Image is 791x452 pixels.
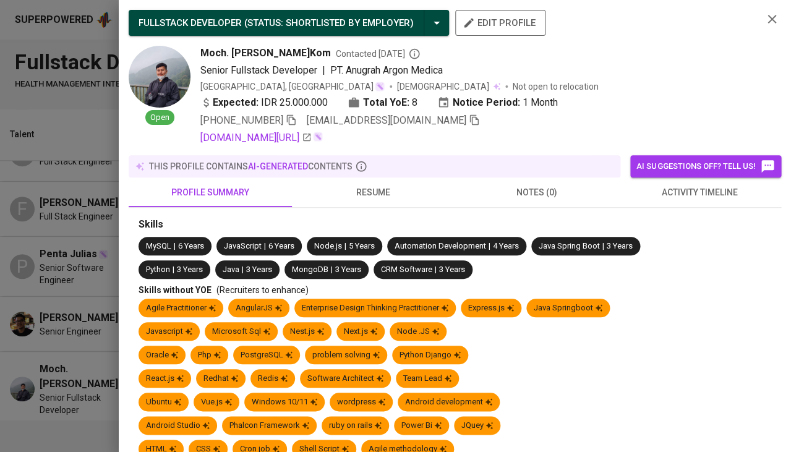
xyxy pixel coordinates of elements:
[136,185,284,200] span: profile summary
[200,114,283,126] span: [PHONE_NUMBER]
[252,396,317,408] div: Windows 10/11
[178,241,204,250] span: 6 Years
[400,349,461,361] div: Python Django
[408,48,421,60] svg: By Batam recruiter
[146,420,210,432] div: Android Studio
[224,241,262,250] span: JavaScript
[268,241,294,250] span: 6 Years
[139,218,771,232] div: Skills
[146,349,178,361] div: Oracle
[174,241,176,252] span: |
[465,15,536,31] span: edit profile
[241,349,293,361] div: PostgreSQL
[129,46,190,108] img: gm_kykqg6l7id2eggfslna35w9qs7aob.jpeg
[463,185,611,200] span: notes (0)
[493,241,519,250] span: 4 Years
[177,265,203,274] span: 3 Years
[145,112,174,124] span: Open
[242,264,244,276] span: |
[139,17,242,28] span: FULLSTACK DEVELOPER
[439,265,465,274] span: 3 Years
[344,326,377,338] div: Next.js
[607,241,633,250] span: 3 Years
[313,132,323,142] img: magic_wand.svg
[139,285,212,295] span: Skills without YOE
[198,349,221,361] div: Php
[336,48,421,60] span: Contacted [DATE]
[403,373,451,385] div: Team Lead
[461,420,493,432] div: JQuey
[375,82,385,92] img: magic_wand.svg
[146,396,181,408] div: Ubuntu
[200,80,385,93] div: [GEOGRAPHIC_DATA], [GEOGRAPHIC_DATA]
[200,130,312,145] a: [DOMAIN_NAME][URL]
[236,302,282,314] div: AngularJS
[229,420,309,432] div: Phalcon Framework
[329,420,382,432] div: ruby on rails
[412,95,417,110] span: 8
[455,10,545,36] button: edit profile
[363,95,409,110] b: Total YoE:
[302,302,448,314] div: Enterprise Design Thinking Practitioner
[200,95,328,110] div: IDR 25.000.000
[146,302,216,314] div: Agile Practitioner
[381,265,432,274] span: CRM Software
[397,326,439,338] div: Node .JS
[200,64,317,76] span: Senior Fullstack Developer
[513,80,599,93] p: Not open to relocation
[405,396,492,408] div: Android development
[539,241,600,250] span: Java Spring Boot
[129,10,449,36] button: FULLSTACK DEVELOPER (STATUS: Shortlisted by Employer)
[437,95,558,110] div: 1 Month
[401,420,442,432] div: Power Bi
[630,155,781,177] button: AI suggestions off? Tell us!
[299,185,448,200] span: resume
[344,241,346,252] span: |
[455,17,545,27] a: edit profile
[337,396,385,408] div: wordpress
[146,241,171,250] span: MySQL
[602,241,604,252] span: |
[146,265,170,274] span: Python
[203,373,238,385] div: Redhat
[223,265,239,274] span: Java
[331,264,333,276] span: |
[314,241,342,250] span: Node.js
[312,349,380,361] div: problem solving
[349,241,375,250] span: 5 Years
[264,241,266,252] span: |
[468,302,514,314] div: Express.js
[335,265,361,274] span: 3 Years
[636,159,775,174] span: AI suggestions off? Tell us!
[212,326,270,338] div: Microsoft Sql
[246,265,272,274] span: 3 Years
[397,80,491,93] span: [DEMOGRAPHIC_DATA]
[322,63,325,78] span: |
[534,302,602,314] div: Java Springboot
[248,161,308,171] span: AI-generated
[200,46,331,61] span: Moch. [PERSON_NAME]Kom
[290,326,324,338] div: Nest.js
[173,264,174,276] span: |
[625,185,774,200] span: activity timeline
[330,64,443,76] span: PT. Anugrah Argon Medica
[395,241,486,250] span: Automation Development
[453,95,520,110] b: Notice Period:
[244,17,414,28] span: ( STATUS : Shortlisted by Employer )
[213,95,259,110] b: Expected:
[146,373,184,385] div: React.js
[435,264,437,276] span: |
[146,326,192,338] div: Javascript
[149,160,353,173] p: this profile contains contents
[292,265,328,274] span: MongoDB
[307,373,383,385] div: Software Architect
[216,285,309,295] span: (Recruiters to enhance)
[258,373,288,385] div: Redis
[489,241,490,252] span: |
[307,114,466,126] span: [EMAIL_ADDRESS][DOMAIN_NAME]
[201,396,232,408] div: Vue.js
